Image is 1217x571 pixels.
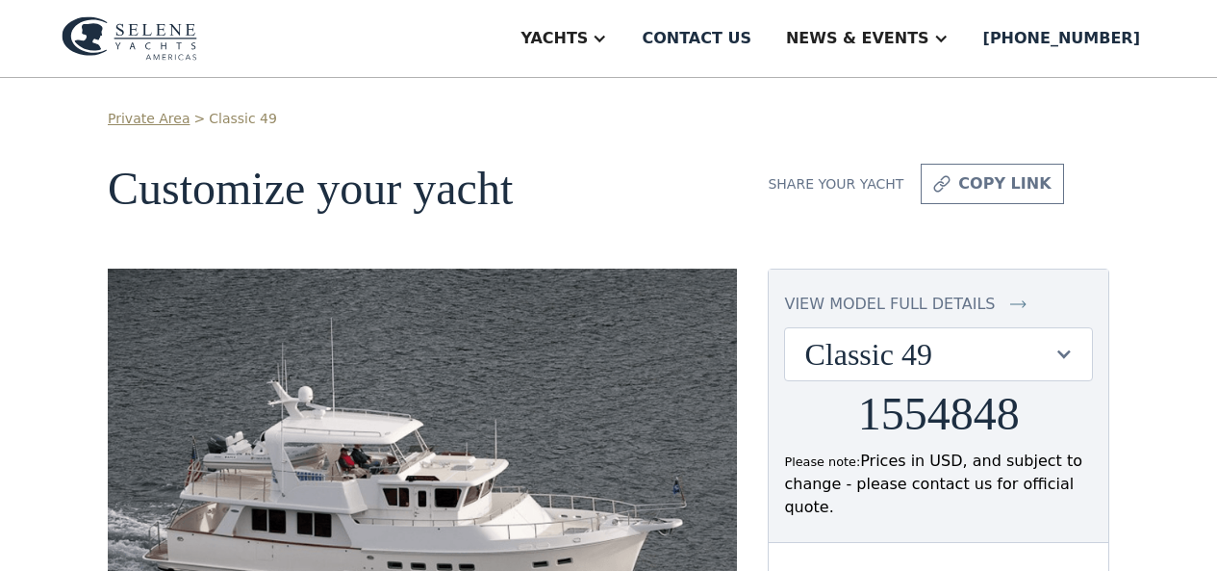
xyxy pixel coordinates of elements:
a: Classic 49 [209,109,277,129]
div: view model full details [784,293,995,316]
a: copy link [921,164,1063,204]
div: [PHONE_NUMBER] [983,27,1140,50]
div: Prices in USD, and subject to change - please contact us for official quote. [784,450,1093,519]
div: Yachts [520,27,588,50]
div: > [193,109,205,129]
div: Share your yacht [768,174,903,195]
h1: Customize your yacht [108,164,737,215]
div: News & EVENTS [786,27,929,50]
div: copy link [958,172,1051,195]
a: view model full details [784,293,1093,316]
div: Contact us [642,27,751,50]
img: icon [1010,293,1027,316]
img: logo [62,16,197,61]
span: Please note: [784,454,860,469]
a: Private Area [108,109,190,129]
div: Classic 49 [804,336,1053,373]
h2: 1554848 [858,389,1020,440]
img: icon [933,172,951,195]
